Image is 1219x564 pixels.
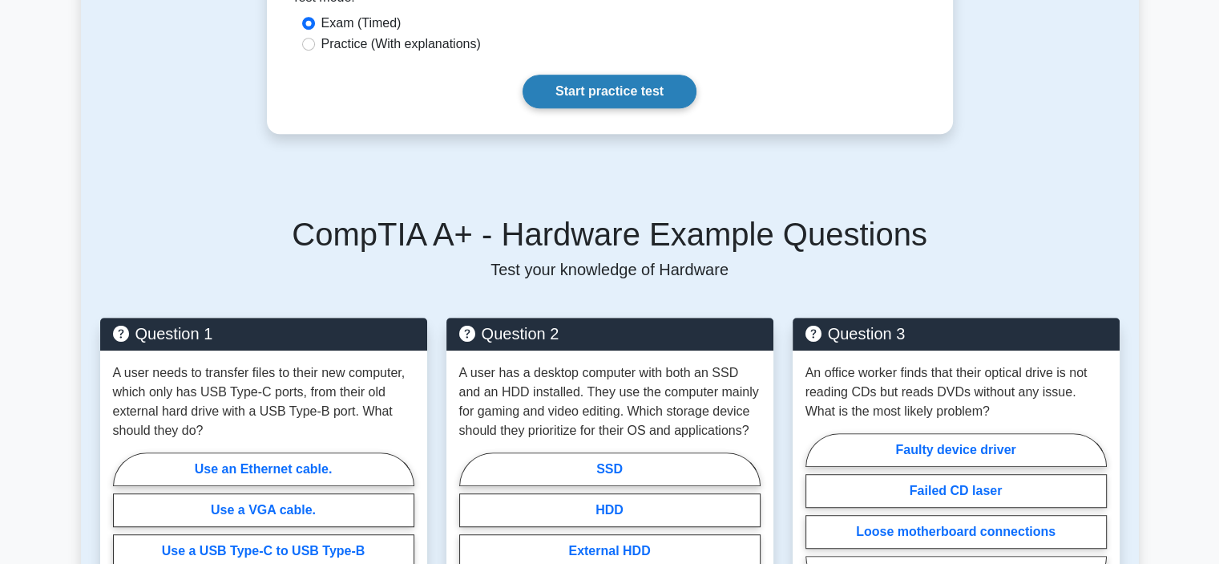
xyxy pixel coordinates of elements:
[805,433,1107,467] label: Faulty device driver
[805,515,1107,549] label: Loose motherboard connections
[113,493,414,527] label: Use a VGA cable.
[523,75,696,108] a: Start practice test
[805,324,1107,343] h5: Question 3
[459,452,761,486] label: SSD
[100,215,1120,254] h5: CompTIA A+ - Hardware Example Questions
[113,452,414,486] label: Use an Ethernet cable.
[100,260,1120,279] p: Test your knowledge of Hardware
[459,324,761,343] h5: Question 2
[113,324,414,343] h5: Question 1
[805,474,1107,508] label: Failed CD laser
[321,14,402,33] label: Exam (Timed)
[459,493,761,527] label: HDD
[113,363,414,440] p: A user needs to transfer files to their new computer, which only has USB Type-C ports, from their...
[459,363,761,440] p: A user has a desktop computer with both an SSD and an HDD installed. They use the computer mainly...
[805,363,1107,421] p: An office worker finds that their optical drive is not reading CDs but reads DVDs without any iss...
[321,34,481,54] label: Practice (With explanations)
